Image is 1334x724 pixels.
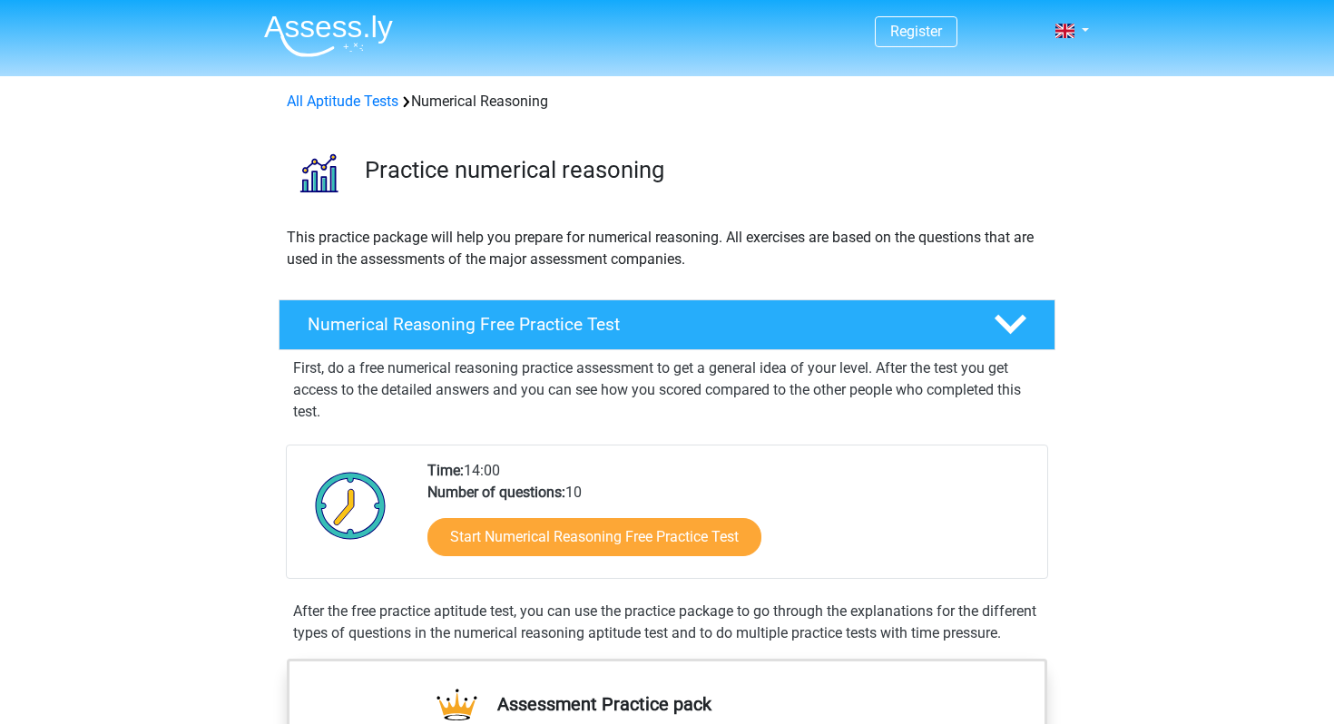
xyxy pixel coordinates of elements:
img: Clock [305,460,397,551]
a: Register [890,23,942,40]
a: Numerical Reasoning Free Practice Test [271,299,1063,350]
div: After the free practice aptitude test, you can use the practice package to go through the explana... [286,601,1048,644]
a: All Aptitude Tests [287,93,398,110]
div: 14:00 10 [414,460,1046,578]
h3: Practice numerical reasoning [365,156,1041,184]
p: This practice package will help you prepare for numerical reasoning. All exercises are based on t... [287,227,1047,270]
b: Number of questions: [427,484,565,501]
div: Numerical Reasoning [280,91,1054,113]
a: Start Numerical Reasoning Free Practice Test [427,518,761,556]
img: Assessly [264,15,393,57]
b: Time: [427,462,464,479]
p: First, do a free numerical reasoning practice assessment to get a general idea of your level. Aft... [293,357,1041,423]
h4: Numerical Reasoning Free Practice Test [308,314,965,335]
img: numerical reasoning [280,134,357,211]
